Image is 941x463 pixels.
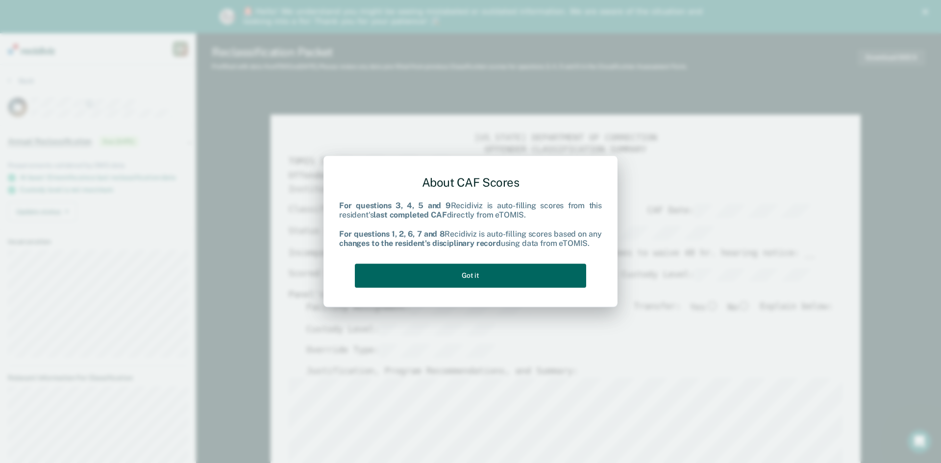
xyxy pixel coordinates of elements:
[220,9,235,24] img: Profile image for Kim
[339,168,602,197] div: About CAF Scores
[339,229,445,239] b: For questions 1, 2, 6, 7 and 8
[339,239,501,248] b: changes to the resident's disciplinary record
[339,201,602,248] div: Recidiviz is auto-filling scores from this resident's directly from eTOMIS. Recidiviz is auto-fil...
[922,9,932,15] div: Close
[373,211,446,220] b: last completed CAF
[355,264,586,288] button: Got it
[339,201,451,211] b: For questions 3, 4, 5 and 9
[243,7,706,26] div: 🚨 Hello! We understand you might be seeing mislabeled or outdated information. We are aware of th...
